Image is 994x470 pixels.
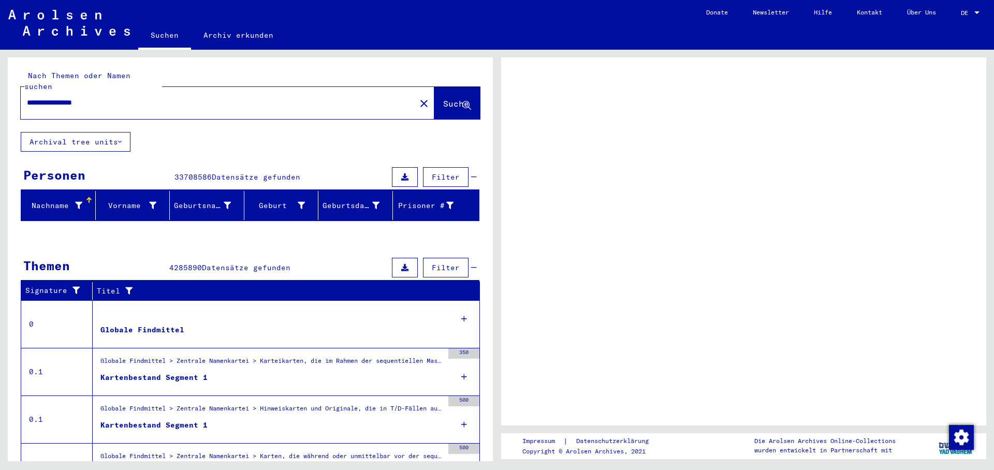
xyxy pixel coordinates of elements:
a: Suchen [138,23,191,50]
td: 0.1 [21,395,93,443]
div: Titel [97,286,459,297]
div: Vorname [100,197,170,214]
p: Die Arolsen Archives Online-Collections [754,436,896,446]
div: 500 [448,396,479,406]
span: Filter [432,263,460,272]
a: Archiv erkunden [191,23,286,48]
img: yv_logo.png [937,433,975,459]
button: Suche [434,87,480,119]
button: Archival tree units [21,132,130,152]
span: Suche [443,98,469,109]
mat-header-cell: Prisoner # [393,191,479,220]
div: Geburtsname [174,197,244,214]
div: Globale Findmittel > Zentrale Namenkartei > Karteikarten, die im Rahmen der sequentiellen Massend... [100,356,443,371]
div: Signature [25,283,95,299]
mat-header-cell: Geburtsname [170,191,244,220]
div: | [522,436,661,447]
div: Zustimmung ändern [948,424,973,449]
div: Geburtsdatum [323,200,379,211]
span: 33708586 [174,172,212,182]
td: 0 [21,300,93,348]
mat-header-cell: Vorname [96,191,170,220]
div: 350 [448,348,479,359]
div: Globale Findmittel > Zentrale Namenkartei > Hinweiskarten und Originale, die in T/D-Fällen aufgef... [100,404,443,418]
div: Nachname [25,200,82,211]
div: Geburtsdatum [323,197,392,214]
div: Kartenbestand Segment 1 [100,420,208,431]
div: Geburt‏ [248,197,318,214]
div: Globale Findmittel > Zentrale Namenkartei > Karten, die während oder unmittelbar vor der sequenti... [100,451,443,466]
div: Vorname [100,200,157,211]
td: 0.1 [21,348,93,395]
div: Globale Findmittel [100,325,184,335]
div: Signature [25,285,84,296]
mat-header-cell: Nachname [21,191,96,220]
p: Copyright © Arolsen Archives, 2021 [522,447,661,456]
div: Personen [23,166,85,184]
a: Impressum [522,436,563,447]
mat-header-cell: Geburt‏ [244,191,319,220]
div: Prisoner # [397,200,454,211]
a: Datenschutzerklärung [568,436,661,447]
div: Prisoner # [397,197,467,214]
mat-header-cell: Geburtsdatum [318,191,393,220]
mat-icon: close [418,97,430,110]
div: Geburtsname [174,200,231,211]
button: Clear [414,93,434,113]
span: Datensätze gefunden [202,263,290,272]
button: Filter [423,258,469,277]
div: Titel [97,283,470,299]
span: DE [961,9,972,17]
div: Nachname [25,197,95,214]
div: 500 [448,444,479,454]
span: Datensätze gefunden [212,172,300,182]
span: 4285890 [169,263,202,272]
img: Zustimmung ändern [949,425,974,450]
mat-label: Nach Themen oder Namen suchen [24,71,130,91]
div: Themen [23,256,70,275]
span: Filter [432,172,460,182]
div: Geburt‏ [248,200,305,211]
button: Filter [423,167,469,187]
p: wurden entwickelt in Partnerschaft mit [754,446,896,455]
img: Arolsen_neg.svg [8,10,130,36]
div: Kartenbestand Segment 1 [100,372,208,383]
